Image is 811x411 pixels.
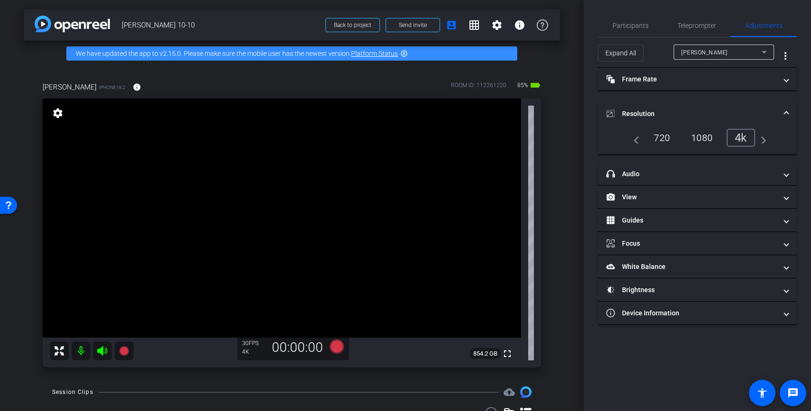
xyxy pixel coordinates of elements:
mat-icon: info [514,19,525,31]
mat-expansion-panel-header: Device Information [598,302,797,324]
span: Adjustments [745,22,783,29]
span: [PERSON_NAME] [43,82,97,92]
span: Back to project [334,22,371,28]
mat-panel-title: Resolution [606,109,777,119]
div: We have updated the app to v2.15.0. Please make sure the mobile user has the newest version. [66,46,517,61]
button: Send invite [386,18,440,32]
span: iPhone18,2 [99,84,126,91]
img: app-logo [35,16,110,32]
mat-icon: message [787,387,799,399]
mat-panel-title: White Balance [606,262,777,272]
mat-icon: info [133,83,141,91]
span: FPS [249,340,259,347]
button: Back to project [325,18,380,32]
div: Session Clips [52,387,93,397]
span: [PERSON_NAME] 10-10 [122,16,320,35]
mat-expansion-panel-header: White Balance [598,255,797,278]
mat-expansion-panel-header: View [598,186,797,208]
button: Expand All [598,45,644,62]
mat-panel-title: Audio [606,169,777,179]
mat-expansion-panel-header: Focus [598,232,797,255]
mat-icon: accessibility [757,387,768,399]
mat-panel-title: Focus [606,239,777,249]
span: 854.2 GB [470,348,501,359]
div: 4k [727,129,755,147]
mat-icon: grid_on [469,19,480,31]
span: Destinations for your clips [504,386,515,398]
mat-expansion-panel-header: Brightness [598,278,797,301]
mat-icon: settings [51,107,64,119]
mat-expansion-panel-header: Frame Rate [598,68,797,90]
mat-panel-title: Guides [606,215,777,225]
mat-expansion-panel-header: Audio [598,162,797,185]
mat-panel-title: Brightness [606,285,777,295]
mat-panel-title: Frame Rate [606,74,777,84]
span: 85% [516,78,530,93]
mat-icon: account_box [446,19,457,31]
mat-icon: settings [491,19,503,31]
div: 00:00:00 [266,340,329,356]
span: Expand All [605,44,636,62]
div: ROOM ID: 112261220 [451,81,506,95]
span: [PERSON_NAME] [681,49,728,56]
mat-expansion-panel-header: Resolution [598,98,797,129]
div: 30 [242,340,266,347]
img: Session clips [520,386,532,398]
button: More Options for Adjustments Panel [774,45,797,67]
mat-expansion-panel-header: Guides [598,209,797,232]
div: Resolution [598,129,797,154]
mat-panel-title: View [606,192,777,202]
span: Participants [613,22,649,29]
div: 1080 [684,130,720,146]
mat-panel-title: Device Information [606,308,777,318]
mat-icon: highlight_off [400,50,408,57]
mat-icon: navigate_next [755,132,766,143]
span: Send invite [399,21,427,29]
div: 4K [242,348,266,356]
mat-icon: fullscreen [502,348,513,359]
mat-icon: more_vert [780,50,791,62]
mat-icon: navigate_before [628,132,640,143]
mat-icon: cloud_upload [504,386,515,398]
a: Platform Status [351,50,398,57]
mat-icon: battery_std [530,80,541,91]
span: Teleprompter [677,22,716,29]
div: 720 [647,130,677,146]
